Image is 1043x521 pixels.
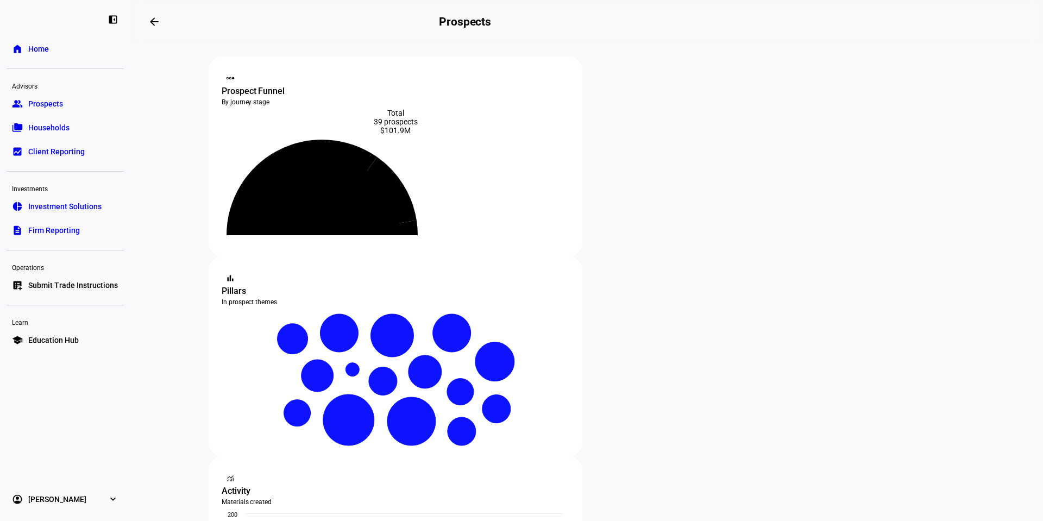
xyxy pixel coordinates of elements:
div: Prospect Funnel [222,85,569,98]
mat-icon: arrow_backwards [148,15,161,28]
div: Operations [7,259,124,274]
eth-mat-symbol: expand_more [108,494,118,505]
a: bid_landscapeClient Reporting [7,141,124,162]
a: homeHome [7,38,124,60]
a: pie_chartInvestment Solutions [7,196,124,217]
span: Submit Trade Instructions [28,280,118,291]
eth-mat-symbol: folder_copy [12,122,23,133]
text: 200 [228,511,237,518]
mat-icon: monitoring [225,473,236,484]
span: Client Reporting [28,146,85,157]
div: Activity [222,485,569,498]
eth-mat-symbol: account_circle [12,494,23,505]
a: descriptionFirm Reporting [7,219,124,241]
eth-mat-symbol: school [12,335,23,346]
eth-mat-symbol: bid_landscape [12,146,23,157]
span: Prospects [28,98,63,109]
span: Investment Solutions [28,201,102,212]
div: Learn [7,314,124,329]
div: In prospect themes [222,298,569,306]
eth-mat-symbol: home [12,43,23,54]
a: groupProspects [7,93,124,115]
span: [PERSON_NAME] [28,494,86,505]
div: By journey stage [222,98,569,106]
span: Home [28,43,49,54]
div: Investments [7,180,124,196]
div: Total [222,109,569,117]
eth-mat-symbol: group [12,98,23,109]
eth-mat-symbol: left_panel_close [108,14,118,25]
eth-mat-symbol: description [12,225,23,236]
eth-mat-symbol: pie_chart [12,201,23,212]
span: Households [28,122,70,133]
div: Pillars [222,285,569,298]
mat-icon: bar_chart [225,273,236,284]
span: Education Hub [28,335,79,346]
h2: Prospects [439,15,491,28]
eth-mat-symbol: list_alt_add [12,280,23,291]
span: Firm Reporting [28,225,80,236]
a: folder_copyHouseholds [7,117,124,139]
div: 39 prospects [222,117,569,126]
div: Materials created [222,498,569,506]
mat-icon: steppers [225,73,236,84]
div: Advisors [7,78,124,93]
div: $101.9M [222,126,569,135]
